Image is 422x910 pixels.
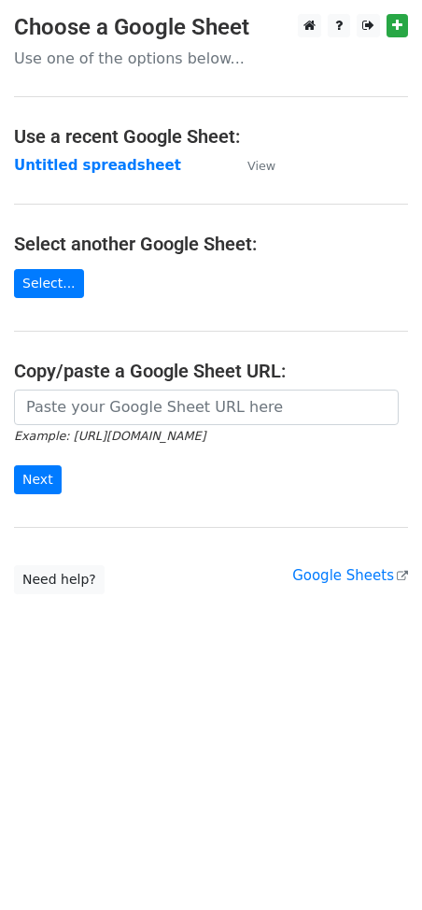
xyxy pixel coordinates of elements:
h4: Copy/paste a Google Sheet URL: [14,360,408,382]
a: View [229,157,275,174]
input: Next [14,465,62,494]
p: Use one of the options below... [14,49,408,68]
h4: Select another Google Sheet: [14,233,408,255]
a: Need help? [14,565,105,594]
small: View [247,159,275,173]
h4: Use a recent Google Sheet: [14,125,408,148]
h3: Choose a Google Sheet [14,14,408,41]
a: Untitled spreadsheet [14,157,181,174]
small: Example: [URL][DOMAIN_NAME] [14,429,205,443]
a: Google Sheets [292,567,408,584]
input: Paste your Google Sheet URL here [14,390,399,425]
a: Select... [14,269,84,298]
